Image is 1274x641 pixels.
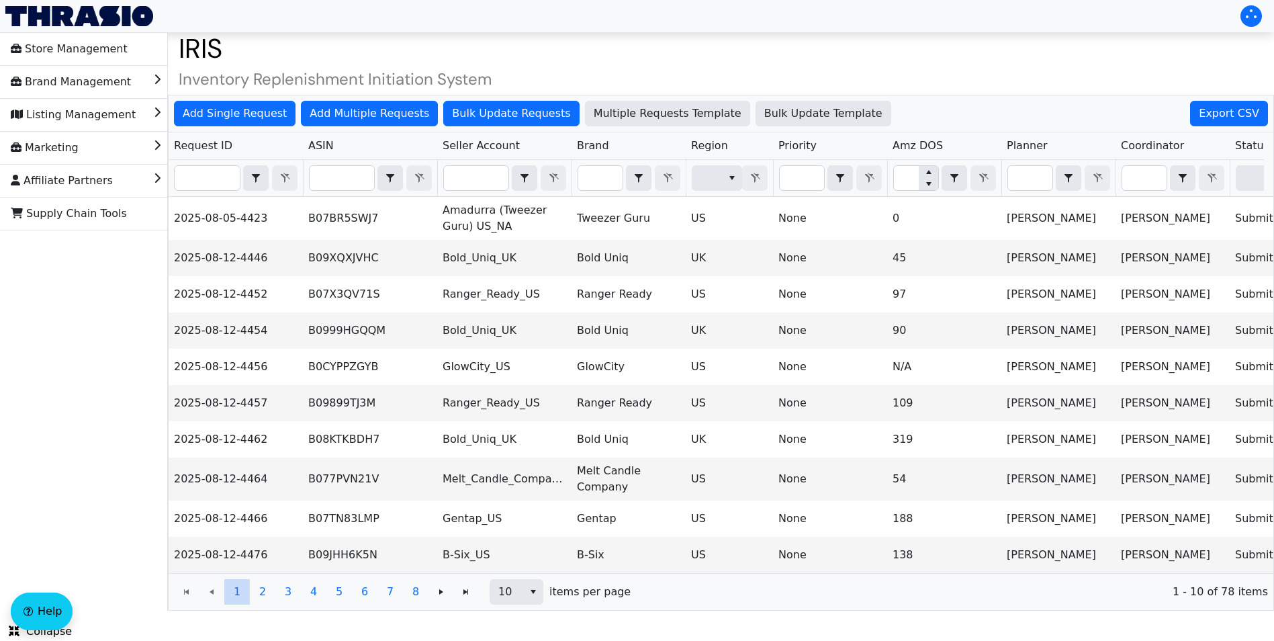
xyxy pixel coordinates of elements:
[303,160,437,197] th: Filter
[303,385,437,421] td: B09899TJ3M
[437,160,572,197] th: Filter
[5,6,153,26] img: Thrasio Logo
[1116,421,1230,458] td: [PERSON_NAME]
[626,165,651,191] span: Choose Operator
[303,537,437,573] td: B09JHH6K5N
[594,105,741,122] span: Multiple Requests Template
[1171,166,1195,190] button: select
[310,166,374,190] input: Filter
[11,104,136,126] span: Listing Management
[224,579,250,605] button: Page 1
[578,166,623,190] input: Filter
[169,537,303,573] td: 2025-08-12-4476
[549,584,631,600] span: items per page
[722,166,741,190] button: select
[919,178,938,190] button: Decrease value
[686,312,773,349] td: UK
[686,537,773,573] td: US
[453,579,479,605] button: Go to the last page
[259,584,266,600] span: 2
[773,458,887,501] td: None
[828,166,852,190] button: select
[301,101,438,126] button: Add Multiple Requests
[627,166,651,190] button: select
[169,240,303,276] td: 2025-08-12-4446
[403,579,428,605] button: Page 8
[1121,138,1184,154] span: Coordinator
[887,349,1001,385] td: N/A
[887,276,1001,312] td: 97
[572,197,686,240] td: Tweezer Guru
[887,537,1001,573] td: 138
[1001,421,1116,458] td: [PERSON_NAME]
[303,240,437,276] td: B09XQXJVHC
[572,240,686,276] td: Bold Uniq
[310,584,317,600] span: 4
[1122,166,1167,190] input: Filter
[169,458,303,501] td: 2025-08-12-4464
[773,385,887,421] td: None
[1001,197,1116,240] td: [PERSON_NAME]
[326,579,352,605] button: Page 5
[686,349,773,385] td: US
[11,170,113,191] span: Affiliate Partners
[1008,166,1052,190] input: Filter
[572,501,686,537] td: Gentap
[1170,165,1195,191] span: Choose Operator
[919,166,938,178] button: Increase value
[428,579,454,605] button: Go to the next page
[1116,240,1230,276] td: [PERSON_NAME]
[169,197,303,240] td: 2025-08-05-4423
[773,160,887,197] th: Filter
[773,276,887,312] td: None
[1116,501,1230,537] td: [PERSON_NAME]
[490,579,543,605] span: Page size
[1116,458,1230,501] td: [PERSON_NAME]
[11,593,73,630] button: Help floatingactionbutton
[686,421,773,458] td: UK
[512,165,537,191] span: Choose Operator
[1001,312,1116,349] td: [PERSON_NAME]
[303,458,437,501] td: B077PVN21V
[303,501,437,537] td: B07TN83LMP
[174,138,232,154] span: Request ID
[1116,160,1230,197] th: Filter
[308,138,334,154] span: ASIN
[169,312,303,349] td: 2025-08-12-4454
[452,105,570,122] span: Bulk Update Requests
[686,458,773,501] td: US
[243,165,269,191] span: Choose Operator
[692,165,742,191] span: Filter
[512,166,537,190] button: select
[11,71,131,93] span: Brand Management
[1001,276,1116,312] td: [PERSON_NAME]
[183,105,287,122] span: Add Single Request
[303,276,437,312] td: B07X3QV71S
[1116,385,1230,421] td: [PERSON_NAME]
[1190,101,1268,126] div: Export CSV
[641,584,1268,600] span: 1 - 10 of 78 items
[572,276,686,312] td: Ranger Ready
[1235,138,1269,154] span: Status
[572,312,686,349] td: Bold Uniq
[887,197,1001,240] td: 0
[444,166,508,190] input: Filter
[437,276,572,312] td: Ranger_Ready_US
[310,105,429,122] span: Add Multiple Requests
[887,501,1001,537] td: 188
[1001,537,1116,573] td: [PERSON_NAME]
[303,421,437,458] td: B08KTKBDH7
[686,197,773,240] td: US
[773,240,887,276] td: None
[275,579,301,605] button: Page 3
[778,138,817,154] span: Priority
[169,349,303,385] td: 2025-08-12-4456
[686,501,773,537] td: US
[1056,165,1081,191] span: Choose Operator
[437,458,572,501] td: Melt_Candle_Company_US
[169,385,303,421] td: 2025-08-12-4457
[169,421,303,458] td: 2025-08-12-4462
[387,584,394,600] span: 7
[174,101,295,126] button: Add Single Request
